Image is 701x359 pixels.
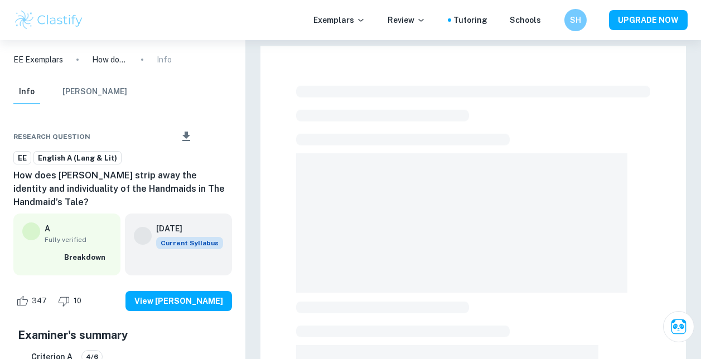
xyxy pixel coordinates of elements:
div: Report issue [223,130,232,143]
div: Share [152,130,161,143]
p: A [45,222,50,235]
a: English A (Lang & Lit) [33,151,122,165]
button: UPGRADE NOW [609,10,688,30]
div: Download [163,122,210,151]
h5: Examiner's summary [18,327,228,343]
h6: How does [PERSON_NAME] strip away the identity and individuality of the Handmaids in The Handmaid... [13,169,232,209]
p: Info [157,54,172,66]
p: Review [388,14,426,26]
button: View [PERSON_NAME] [125,291,232,311]
button: Info [13,80,40,104]
div: This exemplar is based on the current syllabus. Feel free to refer to it for inspiration/ideas wh... [156,237,223,249]
button: Ask Clai [663,311,694,342]
button: Breakdown [61,249,112,266]
span: English A (Lang & Lit) [34,153,121,164]
a: EE [13,151,31,165]
p: Exemplars [313,14,365,26]
span: Current Syllabus [156,237,223,249]
span: 347 [26,295,53,307]
span: Research question [13,132,90,142]
div: Like [13,292,53,310]
span: Fully verified [45,235,112,245]
a: Schools [510,14,541,26]
button: [PERSON_NAME] [62,80,127,104]
a: Tutoring [453,14,487,26]
p: How does [PERSON_NAME] strip away the identity and individuality of the Handmaids in The Handmaid... [92,54,128,66]
img: Clastify logo [13,9,84,31]
button: SH [564,9,587,31]
h6: SH [569,14,582,26]
h6: [DATE] [156,222,214,235]
a: EE Exemplars [13,54,63,66]
div: Bookmark [212,130,221,143]
div: Dislike [55,292,88,310]
span: EE [14,153,31,164]
span: 10 [67,295,88,307]
button: Help and Feedback [550,17,555,23]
